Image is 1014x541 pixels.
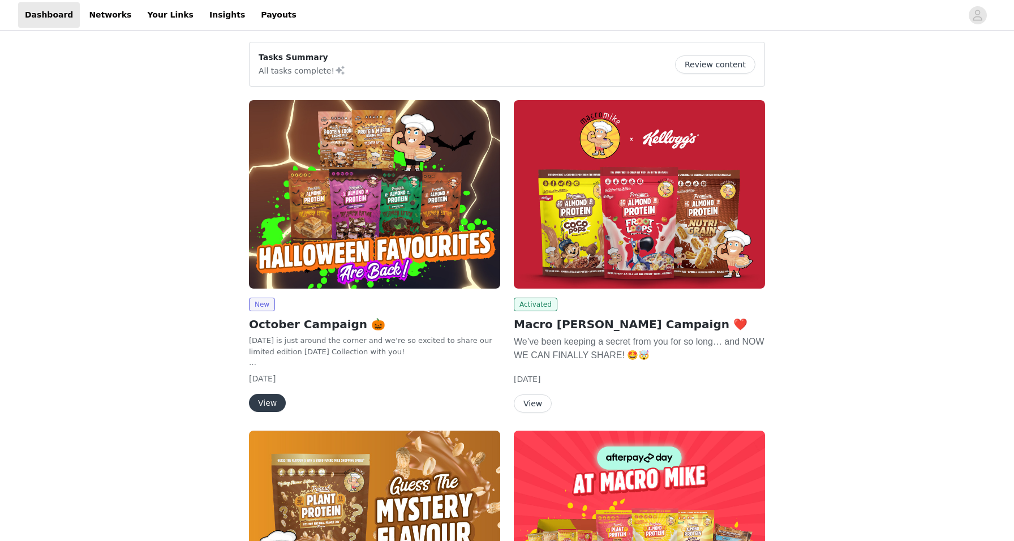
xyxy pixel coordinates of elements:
button: Review content [675,55,755,74]
button: View [514,394,552,413]
p: All tasks complete! [259,63,346,77]
a: Dashboard [18,2,80,28]
img: Macro Mike [514,100,765,289]
a: Insights [203,2,252,28]
span: Activated [514,298,557,311]
span: New [249,298,275,311]
a: Networks [82,2,138,28]
a: Your Links [140,2,200,28]
a: View [514,400,552,408]
span: [DATE] is just around the corner and we’re so excited to share our limited edition [DATE] Collect... [249,336,492,356]
p: Tasks Summary [259,51,346,63]
button: View [249,394,286,412]
h2: Macro [PERSON_NAME] Campaign ❤️ [514,316,765,333]
span: [DATE] [514,375,540,384]
a: Payouts [254,2,303,28]
span: [DATE] [249,374,276,383]
h2: October Campaign 🎃 [249,316,500,333]
div: avatar [972,6,983,24]
img: Macro Mike [249,100,500,289]
span: We’ve been keeping a secret from you for so long… and NOW WE CAN FINALLY SHARE! 🤩🤯 [514,337,764,360]
a: View [249,399,286,407]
